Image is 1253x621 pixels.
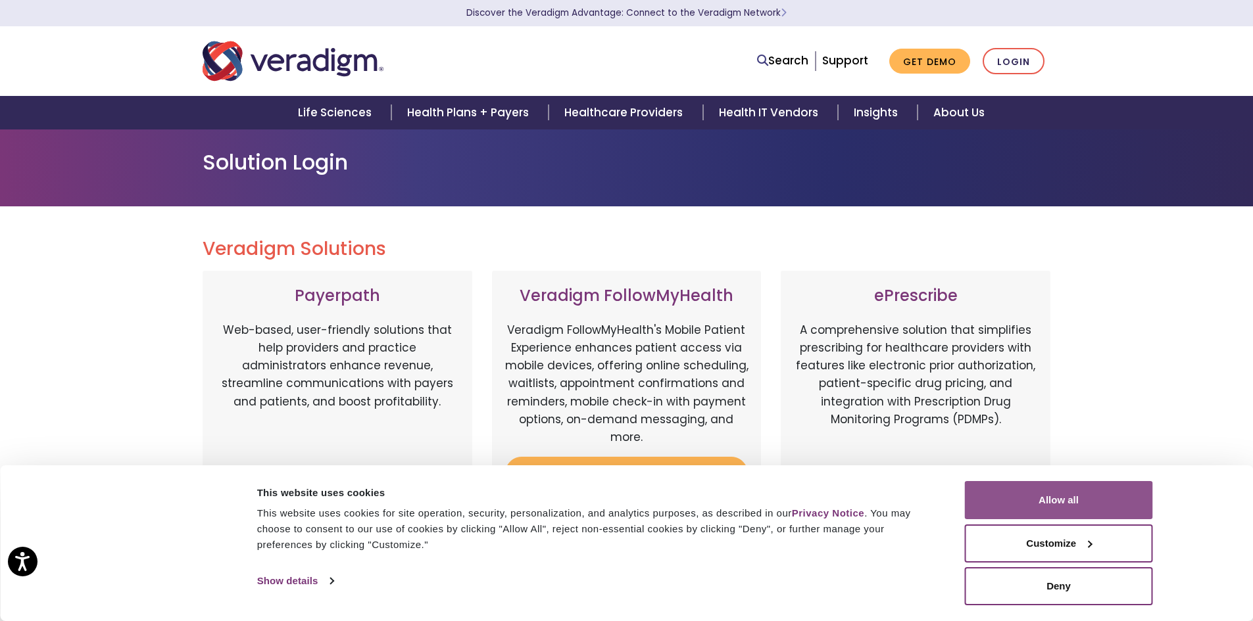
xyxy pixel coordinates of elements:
p: Web-based, user-friendly solutions that help providers and practice administrators enhance revenu... [216,321,459,459]
h3: ePrescribe [794,287,1037,306]
a: Health IT Vendors [703,96,838,129]
a: Login [983,48,1044,75]
a: Health Plans + Payers [391,96,549,129]
img: Veradigm logo [203,39,383,83]
h3: Payerpath [216,287,459,306]
button: Customize [965,524,1153,563]
span: Learn More [781,7,787,19]
a: Privacy Notice [792,507,864,518]
div: This website uses cookies for site operation, security, personalization, and analytics purposes, ... [257,505,935,553]
h2: Veradigm Solutions [203,238,1051,260]
a: Discover the Veradigm Advantage: Connect to the Veradigm NetworkLearn More [466,7,787,19]
h1: Solution Login [203,150,1051,175]
a: Insights [838,96,918,129]
a: Get Demo [889,49,970,74]
button: Deny [965,567,1153,605]
h3: Veradigm FollowMyHealth [505,287,749,306]
p: A comprehensive solution that simplifies prescribing for healthcare providers with features like ... [794,321,1037,459]
a: Search [757,52,808,70]
a: About Us [918,96,1000,129]
a: Life Sciences [282,96,391,129]
p: Veradigm FollowMyHealth's Mobile Patient Experience enhances patient access via mobile devices, o... [505,321,749,446]
a: Login to Veradigm FollowMyHealth [505,457,749,499]
a: Support [822,53,868,68]
button: Allow all [965,481,1153,519]
a: Healthcare Providers [549,96,702,129]
div: This website uses cookies [257,485,935,501]
a: Show details [257,571,333,591]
